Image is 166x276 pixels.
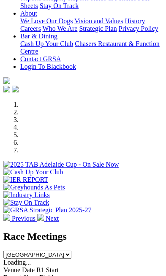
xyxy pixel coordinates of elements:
a: Privacy Policy [119,25,158,32]
a: Strategic Plan [79,25,117,32]
span: R1 Start [36,266,59,273]
img: GRSA Strategic Plan 2025-27 [3,206,91,214]
a: Contact GRSA [20,55,61,62]
span: Previous [12,215,35,222]
a: Vision and Values [74,17,123,24]
a: Cash Up Your Club [20,40,73,47]
a: Login To Blackbook [20,63,76,70]
span: Date [22,266,35,273]
img: logo-grsa-white.png [3,77,10,84]
a: Next [37,215,59,222]
img: Cash Up Your Club [3,168,63,176]
img: twitter.svg [12,86,19,92]
span: Next [46,215,59,222]
a: History [125,17,145,24]
img: 2025 TAB Adelaide Cup - On Sale Now [3,161,119,168]
img: facebook.svg [3,86,10,92]
h2: Race Meetings [3,231,163,242]
span: Venue [3,266,20,273]
img: chevron-left-pager-white.svg [3,214,10,221]
img: Industry Links [3,191,50,199]
div: Bar & Dining [20,40,163,55]
img: Stay On Track [3,199,49,206]
a: About [20,10,37,17]
a: Previous [3,215,37,222]
a: We Love Our Dogs [20,17,73,24]
a: Bar & Dining [20,32,57,40]
a: Stay On Track [40,2,79,9]
div: About [20,17,163,32]
img: IER REPORT [3,176,48,184]
a: Who We Are [43,25,78,32]
span: Loading... [3,259,31,266]
img: chevron-right-pager-white.svg [37,214,44,221]
a: Chasers Restaurant & Function Centre [20,40,160,55]
img: Greyhounds As Pets [3,184,65,191]
a: Careers [20,25,41,32]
